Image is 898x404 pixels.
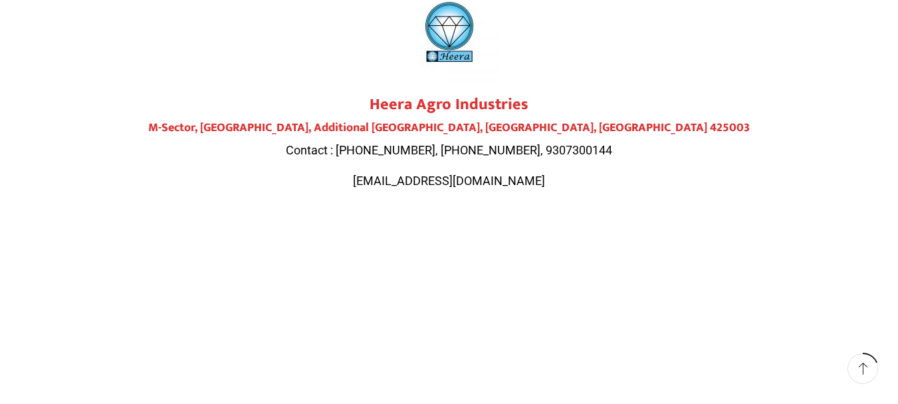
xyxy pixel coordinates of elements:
[77,121,822,136] h4: M-Sector, [GEOGRAPHIC_DATA], Additional [GEOGRAPHIC_DATA], [GEOGRAPHIC_DATA], [GEOGRAPHIC_DATA] 4...
[353,174,545,188] span: [EMAIL_ADDRESS][DOMAIN_NAME]
[370,91,528,118] strong: Heera Agro Industries
[286,143,612,157] span: Contact : [PHONE_NUMBER], [PHONE_NUMBER], 9307300144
